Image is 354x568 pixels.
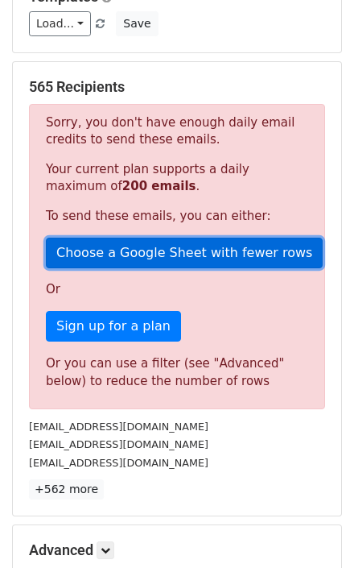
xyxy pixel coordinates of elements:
[46,161,308,195] p: Your current plan supports a daily maximum of .
[122,179,196,193] strong: 200 emails
[116,11,158,36] button: Save
[29,421,208,433] small: [EMAIL_ADDRESS][DOMAIN_NAME]
[46,208,308,225] p: To send these emails, you can either:
[46,354,308,391] div: Or you can use a filter (see "Advanced" below) to reduce the number of rows
[29,438,208,450] small: [EMAIL_ADDRESS][DOMAIN_NAME]
[46,238,323,268] a: Choose a Google Sheet with fewer rows
[46,114,308,148] p: Sorry, you don't have enough daily email credits to send these emails.
[29,541,325,559] h5: Advanced
[274,491,354,568] iframe: Chat Widget
[29,11,91,36] a: Load...
[29,479,104,500] a: +562 more
[29,78,325,96] h5: 565 Recipients
[46,281,308,298] p: Or
[46,311,181,342] a: Sign up for a plan
[29,457,208,469] small: [EMAIL_ADDRESS][DOMAIN_NAME]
